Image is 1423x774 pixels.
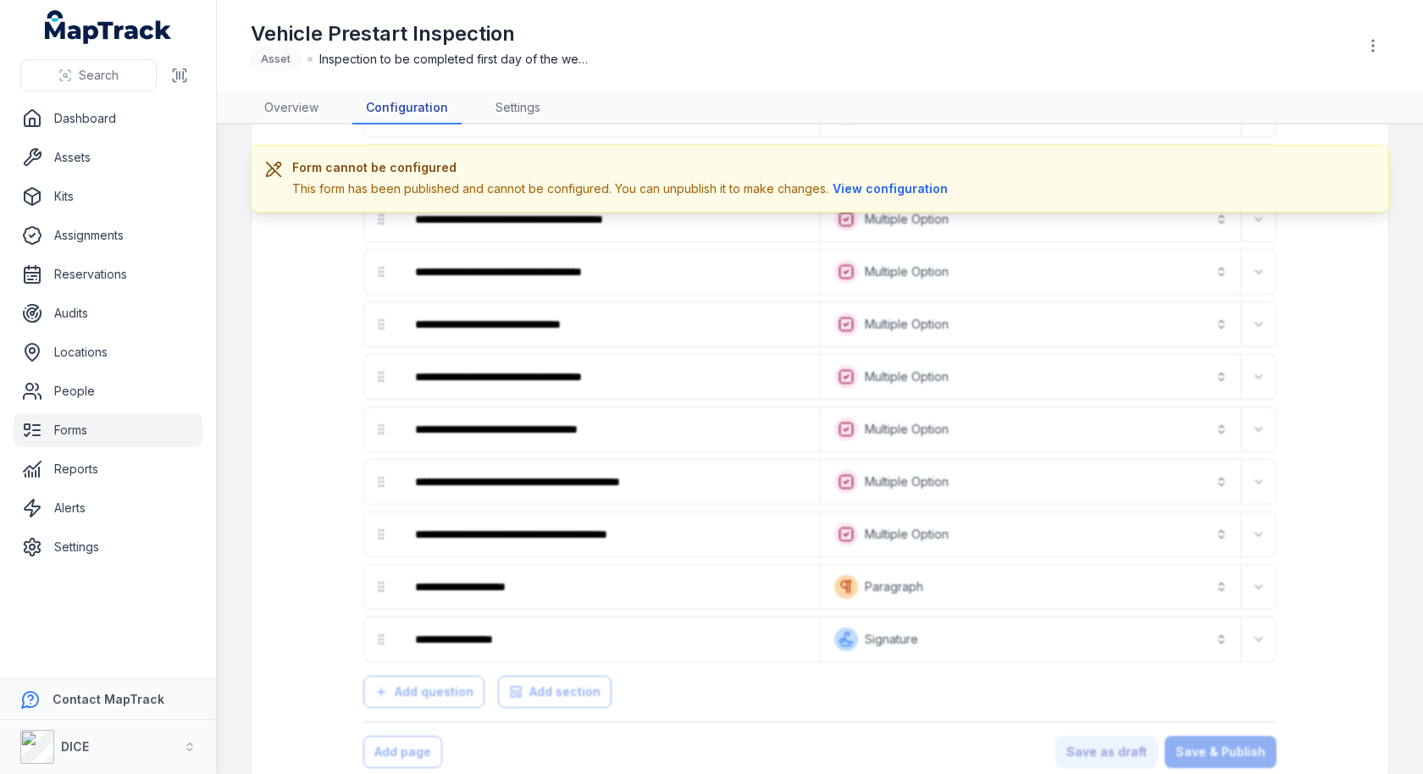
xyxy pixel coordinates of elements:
[14,491,202,525] a: Alerts
[14,218,202,252] a: Assignments
[292,159,952,176] h3: Form cannot be configured
[61,739,89,754] strong: DICE
[14,102,202,135] a: Dashboard
[14,413,202,447] a: Forms
[53,692,164,706] strong: Contact MapTrack
[14,374,202,408] a: People
[251,20,590,47] h1: Vehicle Prestart Inspection
[828,180,952,198] button: View configuration
[79,67,119,84] span: Search
[14,257,202,291] a: Reservations
[14,296,202,330] a: Audits
[251,92,332,124] a: Overview
[14,335,202,369] a: Locations
[14,452,202,486] a: Reports
[14,180,202,213] a: Kits
[319,51,590,68] span: Inspection to be completed first day of the week
[20,59,157,91] button: Search
[482,92,554,124] a: Settings
[14,141,202,174] a: Assets
[352,92,462,124] a: Configuration
[14,530,202,564] a: Settings
[45,10,172,44] a: MapTrack
[292,180,952,198] div: This form has been published and cannot be configured. You can unpublish it to make changes.
[251,47,301,71] div: Asset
